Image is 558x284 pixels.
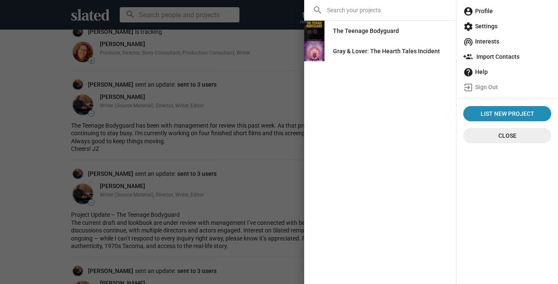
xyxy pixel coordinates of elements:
span: Sign Out [463,79,551,95]
span: Interests [463,34,551,49]
a: List New Project [463,106,551,121]
a: The Teenage Bodyguard [326,23,406,38]
span: Help [463,64,551,79]
span: Import Contacts [463,49,551,64]
mat-icon: search [313,5,323,15]
span: Close [470,128,544,143]
mat-icon: wifi_tethering [463,37,473,47]
mat-icon: exit_to_app [463,82,473,93]
div: Gray & Lover: The Hearth Tales Incident [333,44,440,59]
img: The Teenage Bodyguard [304,21,324,41]
mat-icon: account_circle [463,6,473,16]
a: Sign Out [460,79,555,95]
a: Interests [460,34,555,49]
a: Gray & Lover: The Hearth Tales Incident [326,44,447,59]
div: The Teenage Bodyguard [333,23,399,38]
span: List New Project [467,106,548,121]
span: Profile [463,3,551,19]
mat-icon: help [463,67,473,77]
a: Profile [460,3,555,19]
a: Import Contacts [460,49,555,64]
img: Gray & Lover: The Hearth Tales Incident [304,41,324,61]
a: Help [460,64,555,79]
span: Settings [463,19,551,34]
button: Close [463,128,551,143]
mat-icon: settings [463,22,473,32]
a: Settings [460,19,555,34]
